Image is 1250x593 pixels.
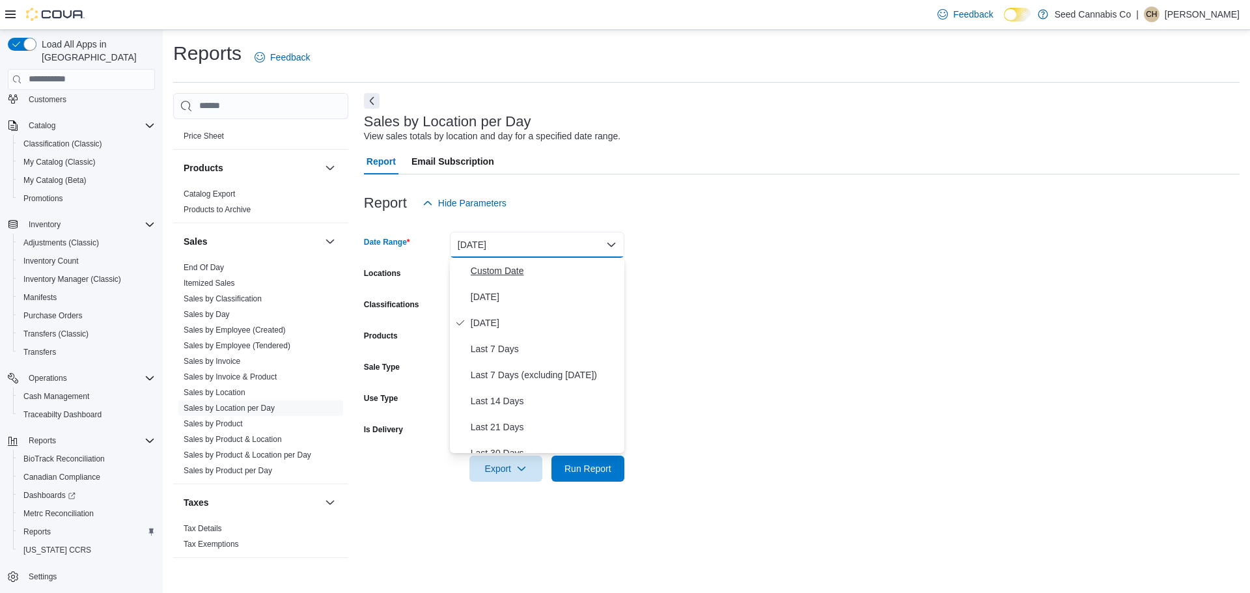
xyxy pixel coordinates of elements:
span: Operations [23,370,155,386]
div: View sales totals by location and day for a specified date range. [364,130,620,143]
span: Inventory [23,217,155,232]
span: Last 14 Days [471,393,619,409]
span: Traceabilty Dashboard [18,407,155,422]
button: Canadian Compliance [13,468,160,486]
button: Cash Management [13,387,160,406]
label: Locations [364,268,401,279]
a: Sales by Location per Day [184,404,275,413]
a: Manifests [18,290,62,305]
input: Dark Mode [1004,8,1031,21]
span: Customers [23,91,155,107]
a: End Of Day [184,263,224,272]
span: Customers [29,94,66,105]
span: Sales by Employee (Tendered) [184,340,290,351]
span: Tax Details [184,523,222,534]
a: Sales by Employee (Created) [184,325,286,335]
button: Catalog [3,117,160,135]
span: Traceabilty Dashboard [23,409,102,420]
a: Sales by Location [184,388,245,397]
a: Sales by Product & Location [184,435,282,444]
span: Adjustments (Classic) [18,235,155,251]
button: My Catalog (Classic) [13,153,160,171]
a: Purchase Orders [18,308,88,324]
div: Sales [173,260,348,484]
button: Operations [3,369,160,387]
a: My Catalog (Beta) [18,172,92,188]
a: Adjustments (Classic) [18,235,104,251]
a: Feedback [249,44,315,70]
span: Sales by Classification [184,294,262,304]
span: Email Subscription [411,148,494,174]
button: Reports [13,523,160,541]
a: My Catalog (Classic) [18,154,101,170]
span: Last 30 Days [471,445,619,461]
span: Reports [29,435,56,446]
a: Dashboards [13,486,160,504]
p: Seed Cannabis Co [1055,7,1132,22]
span: Washington CCRS [18,542,155,558]
button: Inventory [3,215,160,234]
span: Operations [29,373,67,383]
span: Export [477,456,535,482]
a: Transfers [18,344,61,360]
a: Settings [23,569,62,585]
a: Products to Archive [184,205,251,214]
a: Reports [18,524,56,540]
h3: Sales by Location per Day [364,114,531,130]
span: [DATE] [471,289,619,305]
button: Operations [23,370,72,386]
span: Transfers [23,347,56,357]
a: Sales by Employee (Tendered) [184,341,290,350]
div: Select listbox [450,258,624,453]
div: Taxes [173,521,348,557]
span: Transfers (Classic) [23,329,89,339]
span: Adjustments (Classic) [23,238,99,248]
span: Purchase Orders [23,310,83,321]
span: Promotions [23,193,63,204]
span: Transfers [18,344,155,360]
button: Reports [3,432,160,450]
span: Classification (Classic) [23,139,102,149]
h3: Taxes [184,496,209,509]
span: My Catalog (Beta) [18,172,155,188]
button: [US_STATE] CCRS [13,541,160,559]
span: Cash Management [18,389,155,404]
button: Customers [3,90,160,109]
span: Inventory [29,219,61,230]
a: Dashboards [18,488,81,503]
a: Tax Details [184,524,222,533]
button: Transfers [13,343,160,361]
button: Next [364,93,380,109]
span: Sales by Invoice [184,356,240,366]
button: Inventory Count [13,252,160,270]
a: Inventory Manager (Classic) [18,271,126,287]
span: Classification (Classic) [18,136,155,152]
a: Feedback [932,1,998,27]
h3: Report [364,195,407,211]
span: Inventory Manager (Classic) [23,274,121,284]
a: Metrc Reconciliation [18,506,99,521]
button: Taxes [184,496,320,509]
span: Dashboards [18,488,155,503]
a: Transfers (Classic) [18,326,94,342]
button: My Catalog (Beta) [13,171,160,189]
h1: Reports [173,40,242,66]
button: Products [184,161,320,174]
span: Price Sheet [184,131,224,141]
span: Sales by Location per Day [184,403,275,413]
h3: Sales [184,235,208,248]
label: Is Delivery [364,424,403,435]
span: Hide Parameters [438,197,507,210]
span: Settings [29,572,57,582]
a: Catalog Export [184,189,235,199]
a: BioTrack Reconciliation [18,451,110,467]
span: Settings [23,568,155,585]
span: Manifests [23,292,57,303]
button: Traceabilty Dashboard [13,406,160,424]
span: Last 21 Days [471,419,619,435]
span: Custom Date [471,263,619,279]
span: BioTrack Reconciliation [18,451,155,467]
a: Sales by Product per Day [184,466,272,475]
span: Inventory Manager (Classic) [18,271,155,287]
